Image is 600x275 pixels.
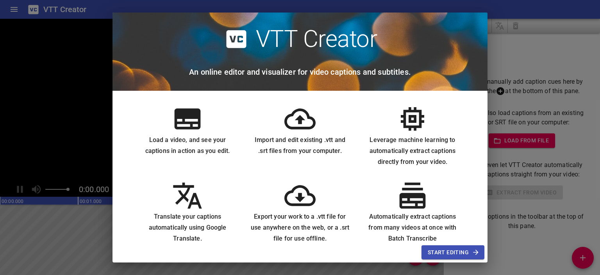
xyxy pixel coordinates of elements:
h6: Automatically extract captions from many videos at once with Batch Transcribe [362,211,462,244]
h6: Export your work to a .vtt file for use anywhere on the web, or a .srt file for use offline. [250,211,350,244]
h6: Load a video, and see your captions in action as you edit. [137,135,237,156]
h6: Leverage machine learning to automatically extract captions directly from your video. [362,135,462,167]
h6: Translate your captions automatically using Google Translate. [137,211,237,244]
span: Start Editing [428,248,478,257]
h6: Import and edit existing .vtt and .srt files from your computer. [250,135,350,156]
h6: An online editor and visualizer for video captions and subtitles. [189,66,411,78]
h2: VTT Creator [256,25,377,53]
button: Start Editing [421,245,484,260]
